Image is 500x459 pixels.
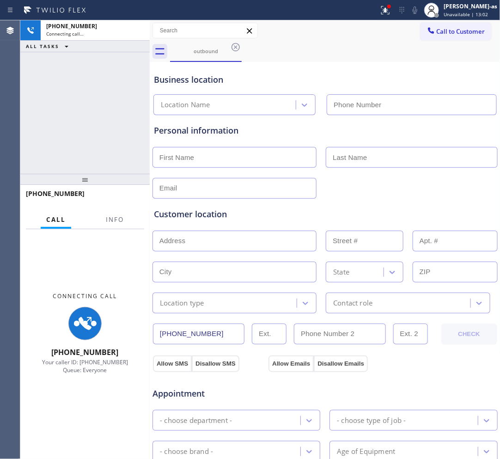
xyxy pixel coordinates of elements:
[46,31,84,37] span: Connecting call…
[46,22,97,30] span: [PHONE_NUMBER]
[152,231,317,251] input: Address
[152,147,317,168] input: First Name
[53,292,117,300] span: Connecting Call
[326,231,403,251] input: Street #
[252,324,287,344] input: Ext.
[152,387,266,400] span: Appointment
[106,215,124,224] span: Info
[268,355,314,372] button: Allow Emails
[160,298,204,308] div: Location type
[409,4,421,17] button: Mute
[153,355,192,372] button: Allow SMS
[314,355,368,372] button: Disallow Emails
[161,100,210,110] div: Location Name
[160,446,213,457] div: - choose brand -
[171,48,241,55] div: outbound
[413,231,498,251] input: Apt. #
[20,41,78,52] button: ALL TASKS
[41,211,71,229] button: Call
[26,43,59,49] span: ALL TASKS
[337,446,395,457] div: Age of Equipment
[421,23,491,40] button: Call to Customer
[333,267,349,277] div: State
[326,147,497,168] input: Last Name
[413,262,498,282] input: ZIP
[192,355,239,372] button: Disallow SMS
[154,208,496,220] div: Customer location
[52,347,119,357] span: [PHONE_NUMBER]
[153,324,244,344] input: Phone Number
[152,178,317,199] input: Email
[337,415,406,426] div: - choose type of job -
[46,215,66,224] span: Call
[160,415,232,426] div: - choose department -
[153,23,257,38] input: Search
[333,298,372,308] div: Contact role
[152,262,317,282] input: City
[154,124,496,137] div: Personal information
[393,324,428,344] input: Ext. 2
[100,211,129,229] button: Info
[441,324,497,345] button: CHECK
[154,73,496,86] div: Business location
[444,2,497,10] div: [PERSON_NAME]-as
[42,358,128,374] span: Your caller ID: [PHONE_NUMBER] Queue: Everyone
[437,27,485,36] span: Call to Customer
[327,94,496,115] input: Phone Number
[444,11,488,18] span: Unavailable | 13:02
[26,189,85,198] span: [PHONE_NUMBER]
[294,324,385,344] input: Phone Number 2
